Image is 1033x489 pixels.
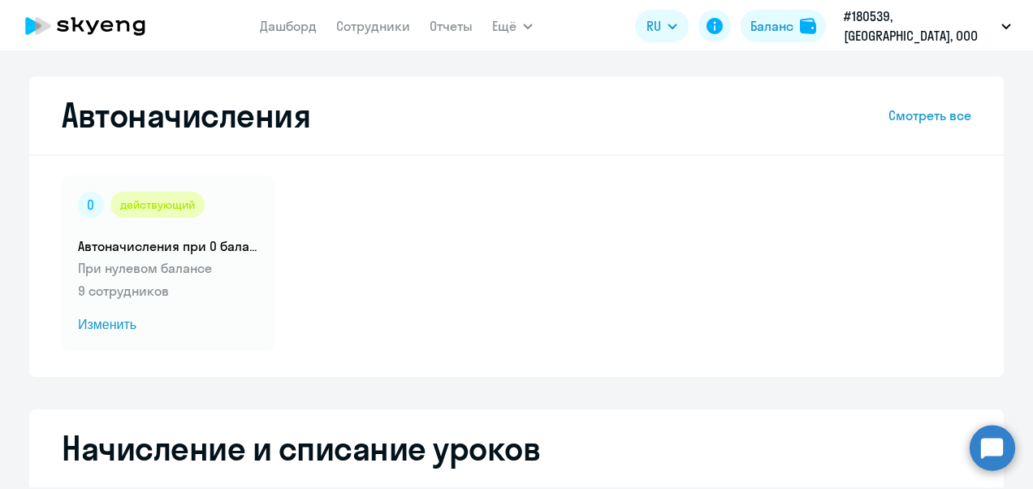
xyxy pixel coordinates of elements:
[635,10,689,42] button: RU
[844,6,995,45] p: #180539, [GEOGRAPHIC_DATA], ООО
[78,237,258,255] h5: Автоначисления при 0 балансе
[750,16,793,36] div: Баланс
[62,96,310,135] h2: Автоначисления
[78,315,258,335] span: Изменить
[430,18,473,34] a: Отчеты
[78,281,258,301] p: 9 сотрудников
[62,429,971,468] h2: Начисление и списание уроков
[741,10,826,42] button: Балансbalance
[492,16,516,36] span: Ещё
[110,192,205,218] div: действующий
[336,18,410,34] a: Сотрудники
[836,6,1019,45] button: #180539, [GEOGRAPHIC_DATA], ООО
[260,18,317,34] a: Дашборд
[888,106,971,125] a: Смотреть все
[492,10,533,42] button: Ещё
[800,18,816,34] img: balance
[78,258,258,278] p: При нулевом балансе
[646,16,661,36] span: RU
